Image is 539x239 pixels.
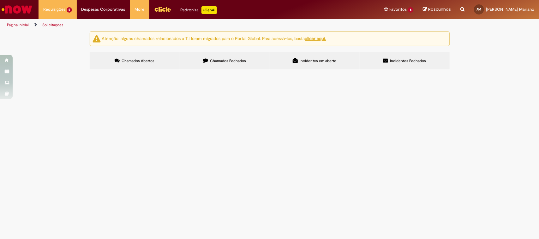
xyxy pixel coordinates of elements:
span: Chamados Fechados [210,58,246,63]
span: Rascunhos [428,6,451,12]
span: 6 [408,7,413,13]
a: Página inicial [7,22,29,27]
ng-bind-html: Atenção: alguns chamados relacionados a T.I foram migrados para o Portal Global. Para acessá-los,... [102,36,326,41]
span: Requisições [43,6,65,13]
p: +GenAi [201,6,217,14]
img: click_logo_yellow_360x200.png [154,4,171,14]
span: 5 [67,7,72,13]
span: [PERSON_NAME] Mariano [486,7,534,12]
a: Solicitações [42,22,63,27]
ul: Trilhas de página [5,19,355,31]
img: ServiceNow [1,3,33,16]
a: clicar aqui. [305,36,326,41]
span: Incidentes Fechados [390,58,426,63]
div: Padroniza [181,6,217,14]
span: Favoritos [389,6,407,13]
span: AM [477,7,482,11]
span: More [135,6,145,13]
a: Rascunhos [423,7,451,13]
span: Despesas Corporativas [81,6,125,13]
span: Incidentes em aberto [300,58,336,63]
span: Chamados Abertos [122,58,154,63]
